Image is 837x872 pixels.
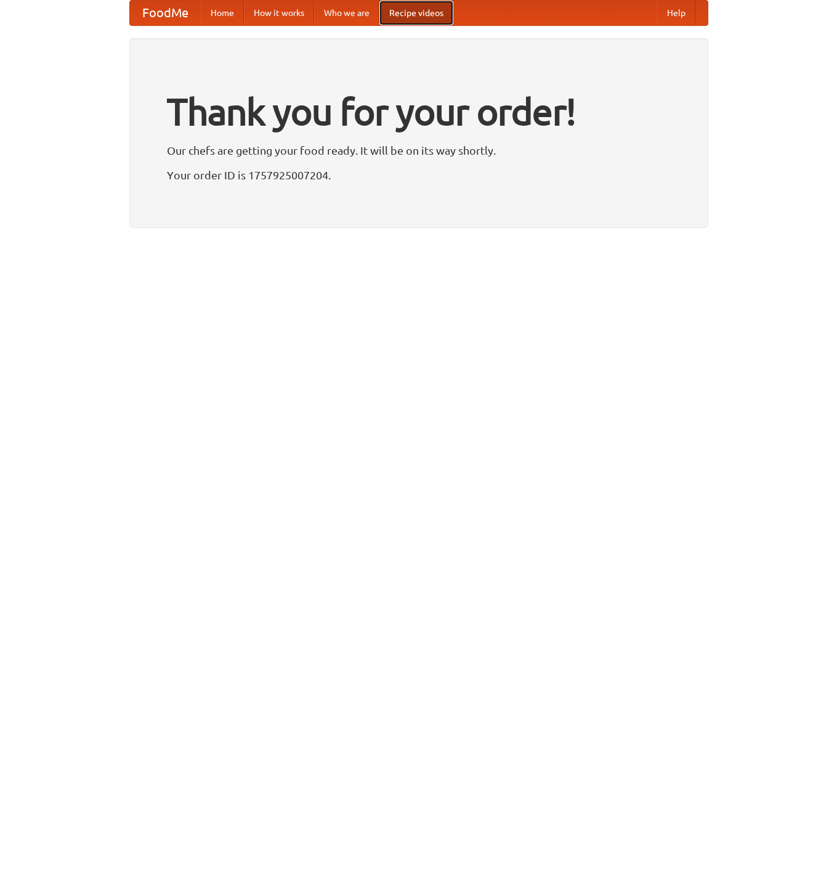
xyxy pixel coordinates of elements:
[657,1,695,25] a: Help
[244,1,314,25] a: How it works
[379,1,453,25] a: Recipe videos
[130,1,201,25] a: FoodMe
[314,1,379,25] a: Who we are
[167,82,671,141] h1: Thank you for your order!
[167,166,671,184] p: Your order ID is 1757925007204.
[167,141,671,160] p: Our chefs are getting your food ready. It will be on its way shortly.
[201,1,244,25] a: Home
